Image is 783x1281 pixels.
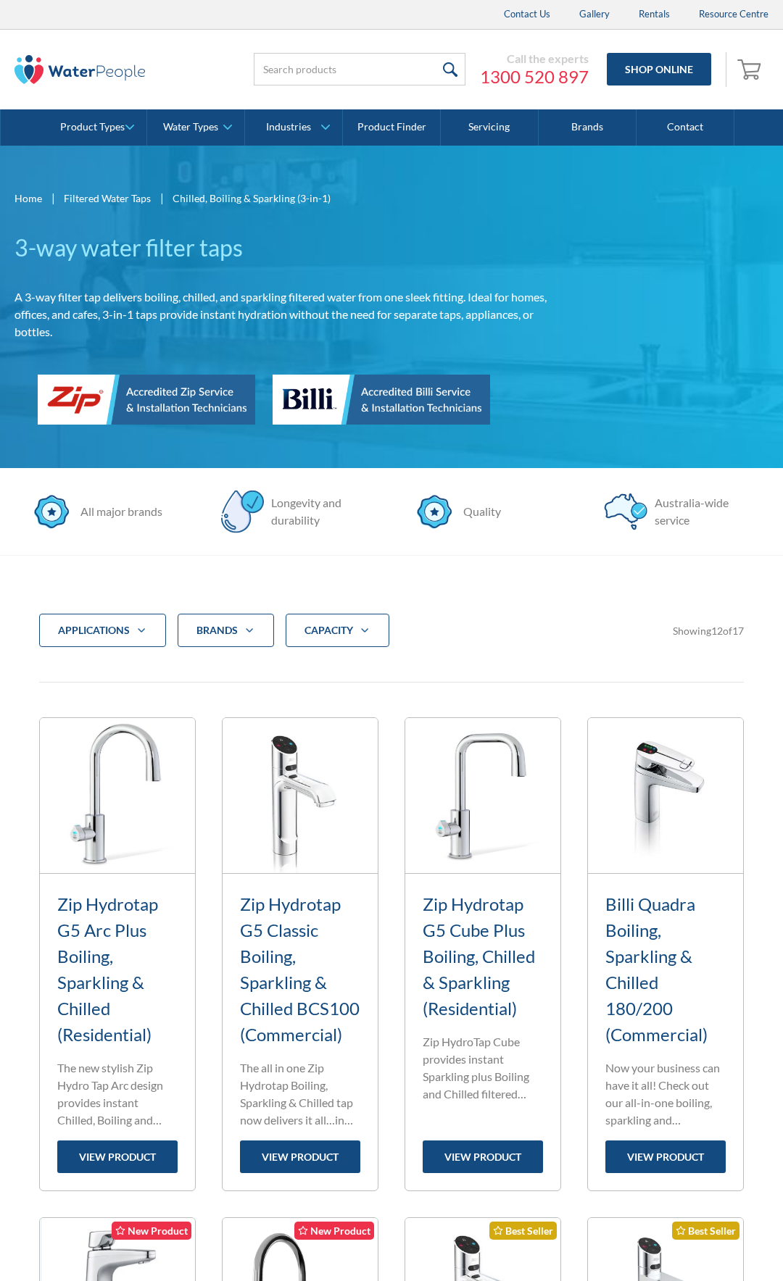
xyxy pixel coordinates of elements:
img: Zip Hydrotap G5 Arc Plus Boiling, Sparkling & Chilled (Residential) [40,718,195,873]
img: The Water People [14,55,145,84]
div: New Product [294,1222,374,1240]
a: Zip Hydrotap G5 Cube Plus Boiling, Chilled & Sparkling (Residential) [423,893,535,1019]
div: Longevity and durability [264,494,370,529]
div: Quality [456,503,501,520]
a: Product Types [49,109,146,146]
p: The new stylish Zip Hydro Tap Arc design provides instant Chilled, Boiling and Sparking filtered ... [57,1059,178,1129]
div: Industries [266,121,311,133]
a: Servicing [441,109,539,146]
div: All major brands [73,503,162,520]
strong: CAPACITY [304,624,353,636]
input: Search products [254,53,465,85]
span: 12 [711,625,723,637]
img: Zip Hydrotap G5 Classic Boiling, Sparkling & Chilled BCS100 (Commercial) [223,718,378,873]
div: applications [58,623,130,638]
p: Zip HydroTap Cube provides instant Sparkling plus Boiling and Chilled filtered drinking water on ... [423,1033,543,1103]
p: Now your business can have it all! Check out our all-in-one boiling, sparkling and chilled...and ... [605,1059,726,1129]
div: Water Types [163,121,218,133]
a: Home [14,191,42,206]
div: New Product [112,1222,191,1240]
a: view product [423,1140,543,1173]
h1: 3-way water filter taps [14,230,571,265]
a: view product [605,1140,726,1173]
img: Zip Hydrotap G5 Cube Plus Boiling, Chilled & Sparkling (Residential) [405,718,560,873]
div: | [158,189,165,206]
div: Best Seller [672,1222,739,1240]
div: Best Seller [489,1222,557,1240]
p: A 3-way filter tap delivers boiling, chilled, and sparkling filtered water from one sleek fitting... [14,288,571,341]
div: CAPACITY [286,614,389,647]
a: Contact [637,109,734,146]
a: Open empty cart [734,52,768,87]
div: Chilled, Boiling & Sparkling (3-in-1) [173,191,331,206]
a: Brands [539,109,637,146]
div: Call the experts [480,51,589,66]
div: Brands [178,614,274,647]
a: Filtered Water Taps [64,191,151,206]
form: Filter 5 [39,614,744,670]
img: Billi Quadra Boiling, Sparkling & Chilled 180/200 (Commercial) [588,718,743,873]
div: | [49,189,57,206]
a: Water Types [147,109,244,146]
p: The all in one Zip Hydrotap Boiling, Sparkling & Chilled tap now delivers it all…in one modern & ... [240,1059,360,1129]
a: Shop Online [607,53,711,85]
div: Australia-wide service [647,494,753,529]
a: view product [240,1140,360,1173]
a: Billi Quadra Boiling, Sparkling & Chilled 180/200 (Commercial) [605,893,708,1045]
div: applications [39,614,166,647]
a: 1300 520 897 [480,66,589,88]
a: Industries [245,109,342,146]
a: Product Finder [343,109,441,146]
div: Showing of [673,623,744,638]
a: Zip Hydrotap G5 Arc Plus Boiling, Sparkling & Chilled (Residential) [57,893,158,1045]
a: view product [57,1140,178,1173]
div: Product Types [60,121,125,133]
a: Zip Hydrotap G5 Classic Boiling, Sparkling & Chilled BCS100 (Commercial) [240,893,360,1045]
img: shopping cart [737,57,765,80]
span: 17 [732,625,744,637]
div: Brands [196,623,238,638]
